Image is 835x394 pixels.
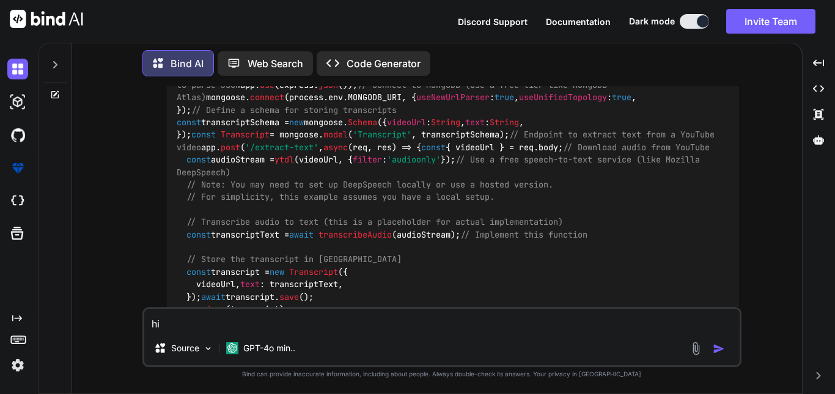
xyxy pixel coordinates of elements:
[353,155,382,166] span: filter
[323,142,348,153] span: async
[221,142,240,153] span: post
[431,117,460,128] span: String
[221,130,270,140] span: Transcript
[416,92,490,103] span: useNewUrlParser
[460,229,587,240] span: // Implement this function
[270,266,284,277] span: new
[318,229,392,240] span: transcribeAudio
[495,92,514,103] span: true
[563,142,710,153] span: // Download audio from YouTube
[546,16,611,27] span: Documentation
[612,92,631,103] span: true
[7,92,28,112] img: darkAi-studio
[248,56,303,71] p: Web Search
[144,309,740,331] textarea: hi
[186,217,563,228] span: // Transcribe audio to text (this is a placeholder for actual implementation)
[177,42,734,365] code: express = ( ); mongoose = ( ); ytdl = ( ); axios = ( ); ( ). (); app = (); = process. . || ; app....
[289,117,304,128] span: new
[201,291,226,302] span: await
[10,10,83,28] img: Bind AI
[171,342,199,354] p: Source
[689,341,703,356] img: attachment
[387,117,426,128] span: videoUrl
[142,370,741,379] p: Bind can provide inaccurate information, including about people. Always double-check its answers....
[348,92,402,103] span: MONGODB_URI
[274,155,294,166] span: ytdl
[458,15,528,28] button: Discord Support
[171,56,204,71] p: Bind AI
[7,59,28,79] img: darkChat
[289,229,314,240] span: await
[206,304,226,315] span: json
[713,343,725,355] img: icon
[323,130,348,140] span: model
[490,117,519,128] span: String
[177,130,719,153] span: // Endpoint to extract text from a YouTube video
[347,56,421,71] p: Code Generator
[519,92,607,103] span: useUnifiedTopology
[186,229,211,240] span: const
[7,355,28,376] img: settings
[289,266,338,277] span: Transcript
[245,142,318,153] span: '/extract-text'
[177,79,612,103] span: // Connect to MongoDB (use a free tier like MongoDB Atlas)
[279,291,299,302] span: save
[7,158,28,178] img: premium
[7,191,28,211] img: cloudideIcon
[177,117,201,128] span: const
[226,342,238,354] img: GPT-4o mini
[421,142,446,153] span: const
[186,192,495,203] span: // For simplicity, this example assumes you have a local setup.
[546,15,611,28] button: Documentation
[465,117,485,128] span: text
[328,92,343,103] span: env
[539,142,558,153] span: body
[203,343,213,354] img: Pick Models
[186,266,211,277] span: const
[458,16,528,27] span: Discord Support
[243,342,295,354] p: GPT-4o min..
[250,92,284,103] span: connect
[191,104,397,115] span: // Define a schema for storing transcripts
[726,9,815,34] button: Invite Team
[353,130,411,140] span: 'Transcript'
[186,254,402,265] span: // Store the transcript in [GEOGRAPHIC_DATA]
[240,279,260,290] span: text
[629,15,675,27] span: Dark mode
[348,117,377,128] span: Schema
[387,155,441,166] span: 'audioonly'
[186,179,553,190] span: // Note: You may need to set up DeepSpeech locally or use a hosted version.
[7,125,28,145] img: githubDark
[186,155,211,166] span: const
[191,130,216,140] span: const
